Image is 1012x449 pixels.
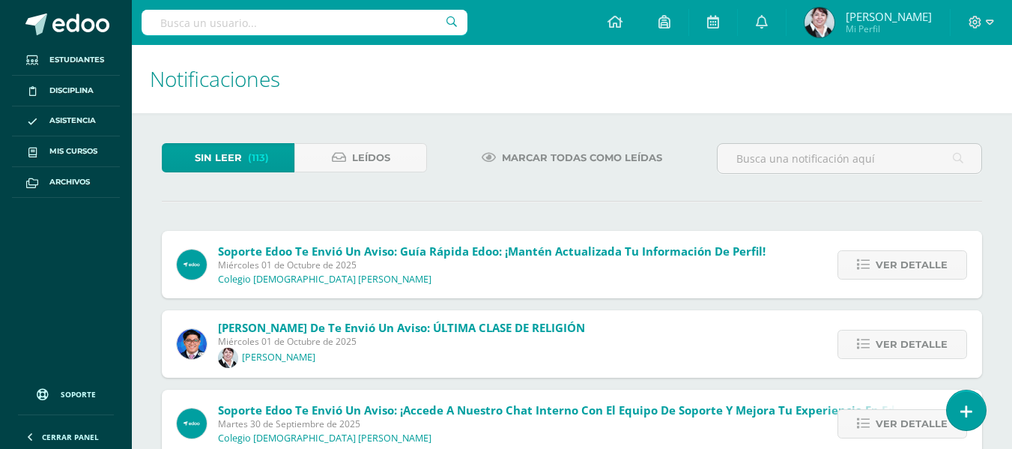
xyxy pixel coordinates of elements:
[218,348,238,368] img: 7311d9775a145dca2b9dfb8fceccfa3e.png
[463,143,681,172] a: Marcar todas como leídas
[846,22,932,35] span: Mi Perfil
[162,143,294,172] a: Sin leer(113)
[502,144,662,172] span: Marcar todas como leídas
[218,244,766,259] span: Soporte Edoo te envió un aviso: Guía Rápida Edoo: ¡Mantén Actualizada tu Información de Perfil!
[195,144,242,172] span: Sin leer
[12,45,120,76] a: Estudiantes
[805,7,834,37] img: 0546215f4739b1a40d9653edd969ea5b.png
[718,144,981,173] input: Busca una notificación aquí
[218,274,431,286] p: Colegio [DEMOGRAPHIC_DATA] [PERSON_NAME]
[49,176,90,188] span: Archivos
[49,145,97,157] span: Mis cursos
[12,136,120,167] a: Mis cursos
[218,403,937,418] span: Soporte Edoo te envió un aviso: ¡Accede a nuestro Chat Interno con El Equipo de Soporte y mejora ...
[248,144,269,172] span: (113)
[142,10,467,35] input: Busca un usuario...
[49,85,94,97] span: Disciplina
[218,418,937,430] span: Martes 30 de Septiembre de 2025
[876,251,948,279] span: Ver detalle
[61,389,96,400] span: Soporte
[18,374,114,411] a: Soporte
[218,335,585,348] span: Miércoles 01 de Octubre de 2025
[846,9,932,24] span: [PERSON_NAME]
[177,250,207,280] img: 676617573f7bfa93b0300b4c1ae80bc1.png
[218,320,585,335] span: [PERSON_NAME] de te envió un aviso: ÚLTIMA CLASE DE RELIGIÓN
[42,432,99,442] span: Cerrar panel
[218,433,431,445] p: Colegio [DEMOGRAPHIC_DATA] [PERSON_NAME]
[876,410,948,438] span: Ver detalle
[352,144,390,172] span: Leídos
[12,76,120,106] a: Disciplina
[12,167,120,198] a: Archivos
[177,409,207,439] img: 676617573f7bfa93b0300b4c1ae80bc1.png
[876,331,948,358] span: Ver detalle
[218,259,766,271] span: Miércoles 01 de Octubre de 2025
[150,64,280,93] span: Notificaciones
[177,329,207,359] img: 038ac9c5e6207f3bea702a86cda391b3.png
[49,115,96,127] span: Asistencia
[12,106,120,137] a: Asistencia
[49,54,104,66] span: Estudiantes
[242,352,315,364] p: [PERSON_NAME]
[294,143,427,172] a: Leídos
